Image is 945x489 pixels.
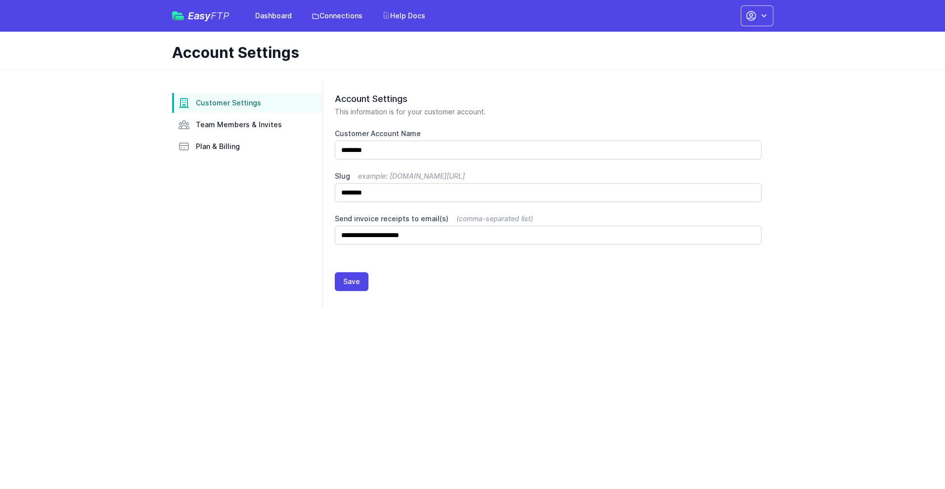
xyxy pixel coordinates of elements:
span: FTP [211,10,229,22]
a: EasyFTP [172,11,229,21]
label: Customer Account Name [335,129,762,139]
img: easyftp_logo.png [172,11,184,20]
a: Customer Settings [172,93,322,113]
span: example: [DOMAIN_NAME][URL] [358,172,465,180]
span: (comma-separated list) [456,214,533,223]
label: Send invoice receipts to email(s) [335,214,762,224]
a: Help Docs [376,7,431,25]
label: Slug [335,171,762,181]
a: Connections [306,7,368,25]
span: Easy [188,11,229,21]
p: This information is for your customer account. [335,107,762,117]
a: Dashboard [249,7,298,25]
span: Team Members & Invites [196,120,282,130]
a: Team Members & Invites [172,115,322,135]
a: Plan & Billing [172,137,322,156]
h2: Account Settings [335,93,762,105]
span: Plan & Billing [196,142,240,151]
span: Customer Settings [196,98,261,108]
button: Save [335,272,368,291]
h1: Account Settings [172,44,765,61]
